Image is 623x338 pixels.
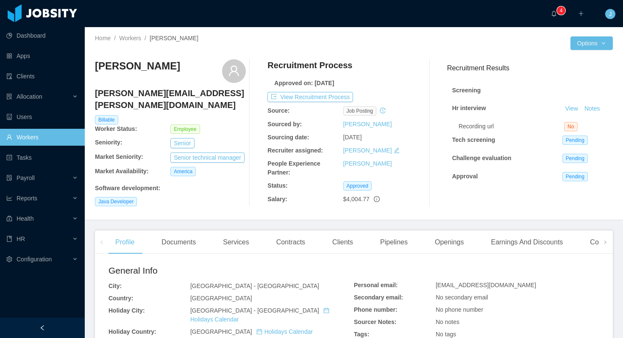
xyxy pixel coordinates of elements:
b: People Experience Partner: [267,160,320,176]
div: Services [216,230,256,254]
h3: Recruitment Results [447,63,613,73]
sup: 4 [557,6,565,15]
div: Openings [428,230,471,254]
a: [PERSON_NAME] [343,121,392,127]
strong: Hr interview [452,105,486,111]
a: icon: profileTasks [6,149,78,166]
span: job posting [343,106,377,116]
span: Billable [95,115,118,125]
span: Configuration [17,256,52,263]
span: / [114,35,116,42]
b: Source: [267,107,289,114]
div: Clients [325,230,360,254]
i: icon: medicine-box [6,216,12,222]
p: 4 [560,6,563,15]
div: Earnings And Discounts [484,230,570,254]
span: info-circle [374,196,380,202]
i: icon: right [603,240,607,244]
button: Optionsicon: down [570,36,613,50]
b: Market Availability: [95,168,149,175]
i: icon: solution [6,94,12,100]
b: Sourced by: [267,121,302,127]
strong: Screening [452,87,481,94]
b: Secondary email: [354,294,403,301]
b: Country: [108,295,133,302]
a: icon: userWorkers [6,129,78,146]
button: Notes [581,104,604,114]
b: Sourcing date: [267,134,309,141]
span: Pending [562,154,588,163]
h2: General Info [108,264,354,277]
a: icon: appstoreApps [6,47,78,64]
a: [PERSON_NAME] [343,147,392,154]
button: Senior [170,138,194,148]
span: Allocation [17,93,42,100]
i: icon: history [380,108,386,114]
h4: [PERSON_NAME][EMAIL_ADDRESS][PERSON_NAME][DOMAIN_NAME] [95,87,246,111]
div: Contracts [270,230,312,254]
span: Payroll [17,175,35,181]
div: Recording url [459,122,564,131]
span: Health [17,215,33,222]
b: Approved on: [DATE] [274,80,334,86]
strong: Tech screening [452,136,495,143]
span: Reports [17,195,37,202]
div: Documents [155,230,203,254]
span: Approved [343,181,372,191]
b: Market Seniority: [95,153,143,160]
b: Phone number: [354,306,398,313]
a: Workers [119,35,141,42]
span: America [170,167,196,176]
i: icon: left [100,240,104,244]
span: [GEOGRAPHIC_DATA] [190,328,313,335]
i: icon: calendar [256,329,262,335]
span: / [145,35,146,42]
a: View [562,105,581,112]
div: Profile [108,230,141,254]
a: icon: auditClients [6,68,78,85]
span: No secondary email [436,294,488,301]
b: Holiday Country: [108,328,156,335]
b: Software development : [95,185,160,191]
i: icon: line-chart [6,195,12,201]
i: icon: book [6,236,12,242]
i: icon: user [228,65,240,77]
span: [PERSON_NAME] [150,35,198,42]
i: icon: file-protect [6,175,12,181]
b: Holiday City: [108,307,145,314]
span: [GEOGRAPHIC_DATA] - [GEOGRAPHIC_DATA] [190,283,319,289]
b: Seniority: [95,139,122,146]
b: Personal email: [354,282,398,288]
span: No [564,122,577,131]
span: [DATE] [343,134,362,141]
span: HR [17,235,25,242]
h4: Recruitment Process [267,59,352,71]
span: J [609,9,612,19]
span: Pending [562,172,588,181]
span: $4,004.77 [343,196,370,202]
i: icon: setting [6,256,12,262]
span: No notes [436,319,459,325]
i: icon: calendar [323,308,329,313]
i: icon: bell [551,11,557,17]
span: Java Developer [95,197,137,206]
a: [PERSON_NAME] [343,160,392,167]
b: Salary: [267,196,287,202]
strong: Challenge evaluation [452,155,512,161]
span: [EMAIL_ADDRESS][DOMAIN_NAME] [436,282,536,288]
span: [GEOGRAPHIC_DATA] [190,295,252,302]
a: icon: calendarHolidays Calendar [256,328,313,335]
a: icon: exportView Recruitment Process [267,94,353,100]
b: Worker Status: [95,125,137,132]
button: icon: exportView Recruitment Process [267,92,353,102]
b: Status: [267,182,287,189]
span: [GEOGRAPHIC_DATA] - [GEOGRAPHIC_DATA] [190,307,331,323]
i: icon: edit [394,147,400,153]
b: Recruiter assigned: [267,147,323,154]
button: Senior technical manager [170,152,245,163]
b: City: [108,283,122,289]
b: Sourcer Notes: [354,319,396,325]
span: No phone number [436,306,483,313]
b: Tags: [354,331,369,338]
a: icon: robotUsers [6,108,78,125]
